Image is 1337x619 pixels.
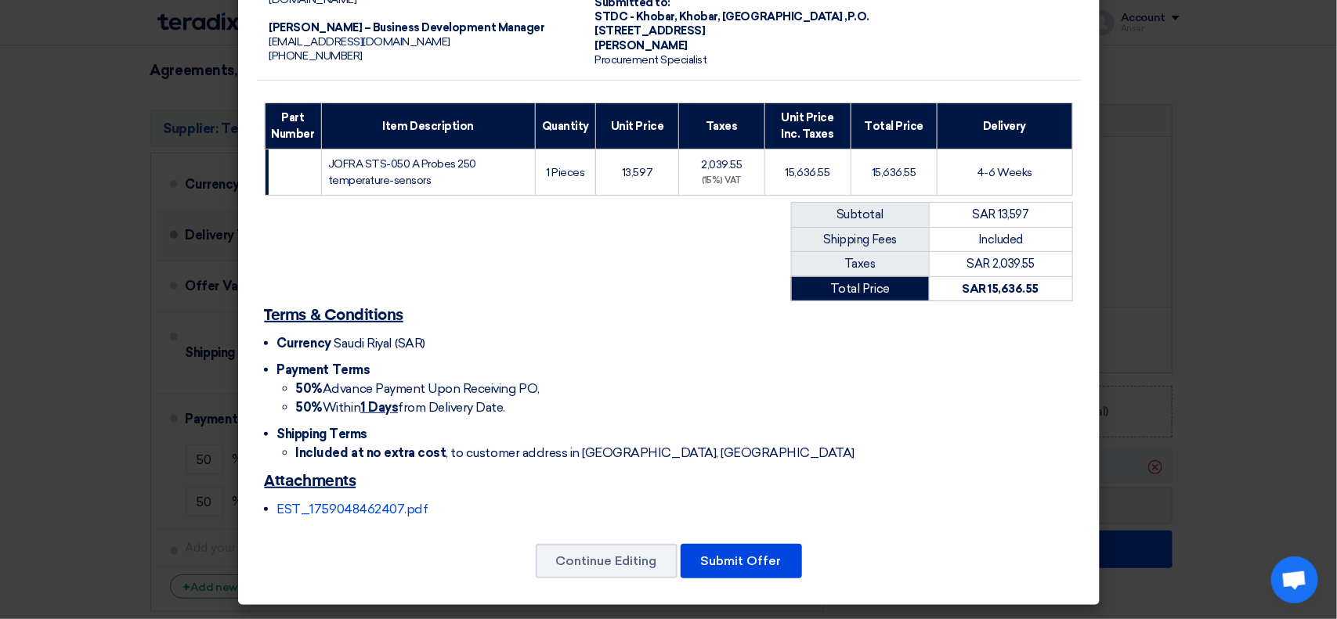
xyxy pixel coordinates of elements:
th: Total Price [851,103,937,149]
li: , to customer address in [GEOGRAPHIC_DATA], [GEOGRAPHIC_DATA] [296,444,1073,462]
u: 1 Days [360,400,398,415]
span: Advance Payment Upon Receiving PO, [296,381,540,396]
span: 2,039.55 [701,158,742,171]
span: Currency [277,336,331,351]
strong: SAR 15,636.55 [963,282,1039,296]
td: Total Price [791,276,929,301]
div: (15%) VAT [685,175,757,188]
th: Item Description [321,103,535,149]
td: Subtotal [791,203,929,228]
span: SAR 2,039.55 [967,257,1034,271]
span: Saudi Riyal (SAR) [334,336,425,351]
span: Included [978,232,1023,247]
button: Submit Offer [681,544,802,578]
span: JOFRA STS-050 A Probes 250 temperature-sensors [328,157,477,187]
span: [EMAIL_ADDRESS][DOMAIN_NAME] [269,35,451,49]
td: Shipping Fees [791,227,929,252]
span: 13,597 [622,166,652,179]
div: Open chat [1271,556,1318,603]
th: Taxes [679,103,764,149]
td: Taxes [791,252,929,277]
span: [PERSON_NAME] [594,39,688,52]
td: SAR 13,597 [929,203,1072,228]
th: Quantity [535,103,595,149]
strong: Included at no extra cost [296,445,446,460]
button: Continue Editing [536,544,678,578]
a: EST_1759048462407.pdf [277,502,428,516]
u: Terms & Conditions [265,308,403,323]
span: Khobar, [GEOGRAPHIC_DATA] ,P.O. [STREET_ADDRESS] [594,10,869,38]
span: 15,636.55 [786,166,830,179]
span: STDC - Khobar, [594,10,677,23]
span: Within from Delivery Date. [296,400,506,415]
th: Part Number [265,103,321,149]
th: Unit Price [596,103,679,149]
span: Shipping Terms [277,426,367,441]
span: Payment Terms [277,362,370,377]
th: Unit Price Inc. Taxes [764,103,851,149]
div: [PERSON_NAME] – Business Development Manager [269,21,570,35]
span: 4-6 Weeks [977,166,1032,179]
span: 1 Pieces [546,166,584,179]
strong: 50% [296,381,323,396]
strong: 50% [296,400,323,415]
u: Attachments [265,473,356,489]
span: 15,636.55 [872,166,916,179]
th: Delivery [937,103,1072,149]
span: Procurement Specialist [594,53,706,67]
span: [PHONE_NUMBER] [269,49,363,63]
